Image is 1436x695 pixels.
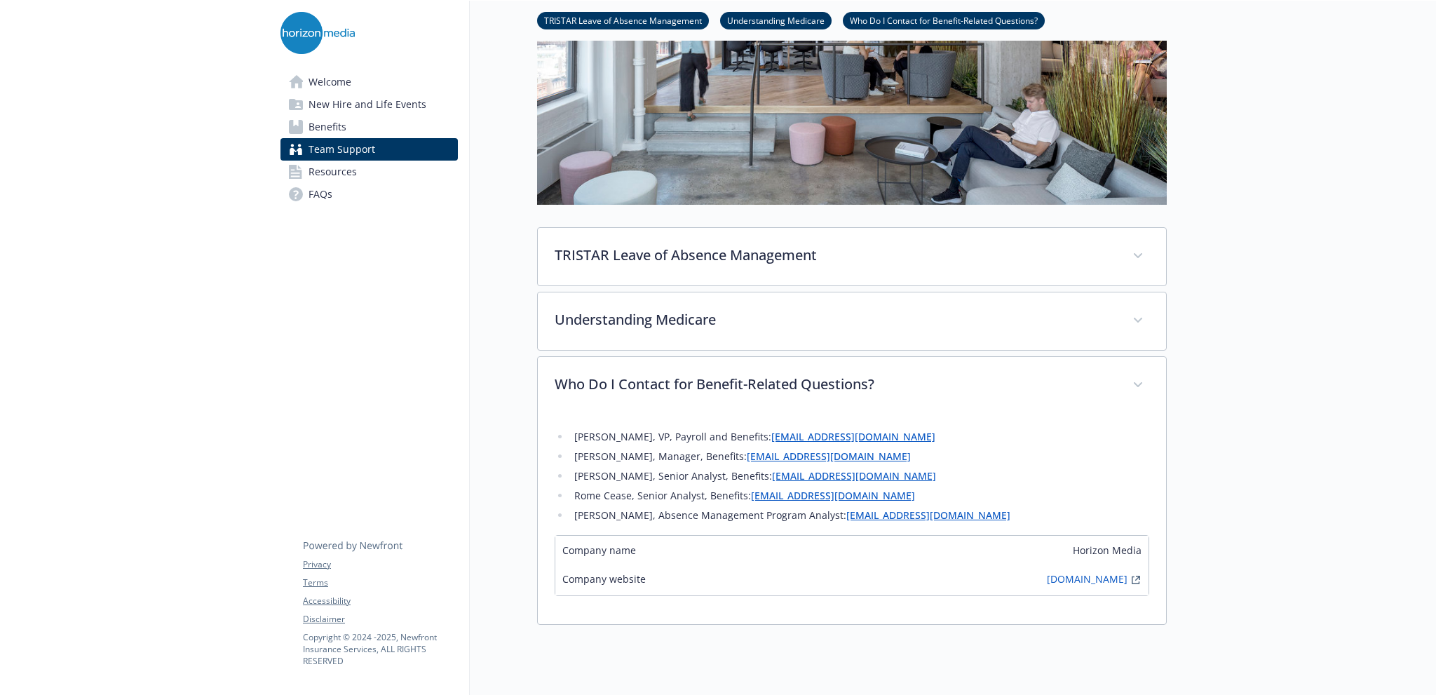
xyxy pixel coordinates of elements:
[537,13,709,27] a: TRISTAR Leave of Absence Management
[303,576,457,589] a: Terms
[772,469,936,483] a: [EMAIL_ADDRESS][DOMAIN_NAME]
[570,507,1149,524] li: [PERSON_NAME], Absence Management Program Analyst:
[843,13,1045,27] a: Who Do I Contact for Benefit-Related Questions?
[747,450,911,463] a: [EMAIL_ADDRESS][DOMAIN_NAME]
[309,138,375,161] span: Team Support
[1047,572,1127,588] a: [DOMAIN_NAME]
[280,161,458,183] a: Resources
[280,116,458,138] a: Benefits
[309,116,346,138] span: Benefits
[555,245,1116,266] p: TRISTAR Leave of Absence Management
[751,489,915,502] a: [EMAIL_ADDRESS][DOMAIN_NAME]
[538,357,1166,414] div: Who Do I Contact for Benefit-Related Questions?
[309,71,351,93] span: Welcome
[570,429,1149,445] li: [PERSON_NAME], VP, Payroll and Benefits:
[280,183,458,205] a: FAQs
[562,572,646,588] span: Company website
[720,13,832,27] a: Understanding Medicare
[555,309,1116,330] p: Understanding Medicare
[280,93,458,116] a: New Hire and Life Events
[846,508,1010,522] a: [EMAIL_ADDRESS][DOMAIN_NAME]
[303,558,457,571] a: Privacy
[303,595,457,607] a: Accessibility
[562,543,636,558] span: Company name
[570,468,1149,485] li: [PERSON_NAME], Senior Analyst, Benefits:
[1127,572,1144,588] a: external
[538,228,1166,285] div: TRISTAR Leave of Absence Management
[538,292,1166,350] div: Understanding Medicare
[1073,543,1142,558] span: Horizon Media
[309,183,332,205] span: FAQs
[570,448,1149,465] li: [PERSON_NAME], Manager, Benefits:
[303,613,457,626] a: Disclaimer
[771,430,935,443] a: [EMAIL_ADDRESS][DOMAIN_NAME]
[555,374,1116,395] p: Who Do I Contact for Benefit-Related Questions?
[280,71,458,93] a: Welcome
[538,414,1166,624] div: Who Do I Contact for Benefit-Related Questions?
[280,138,458,161] a: Team Support
[309,93,426,116] span: New Hire and Life Events
[570,487,1149,504] li: Rome Cease, Senior Analyst, Benefits:
[309,161,357,183] span: Resources
[303,631,457,667] p: Copyright © 2024 - 2025 , Newfront Insurance Services, ALL RIGHTS RESERVED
